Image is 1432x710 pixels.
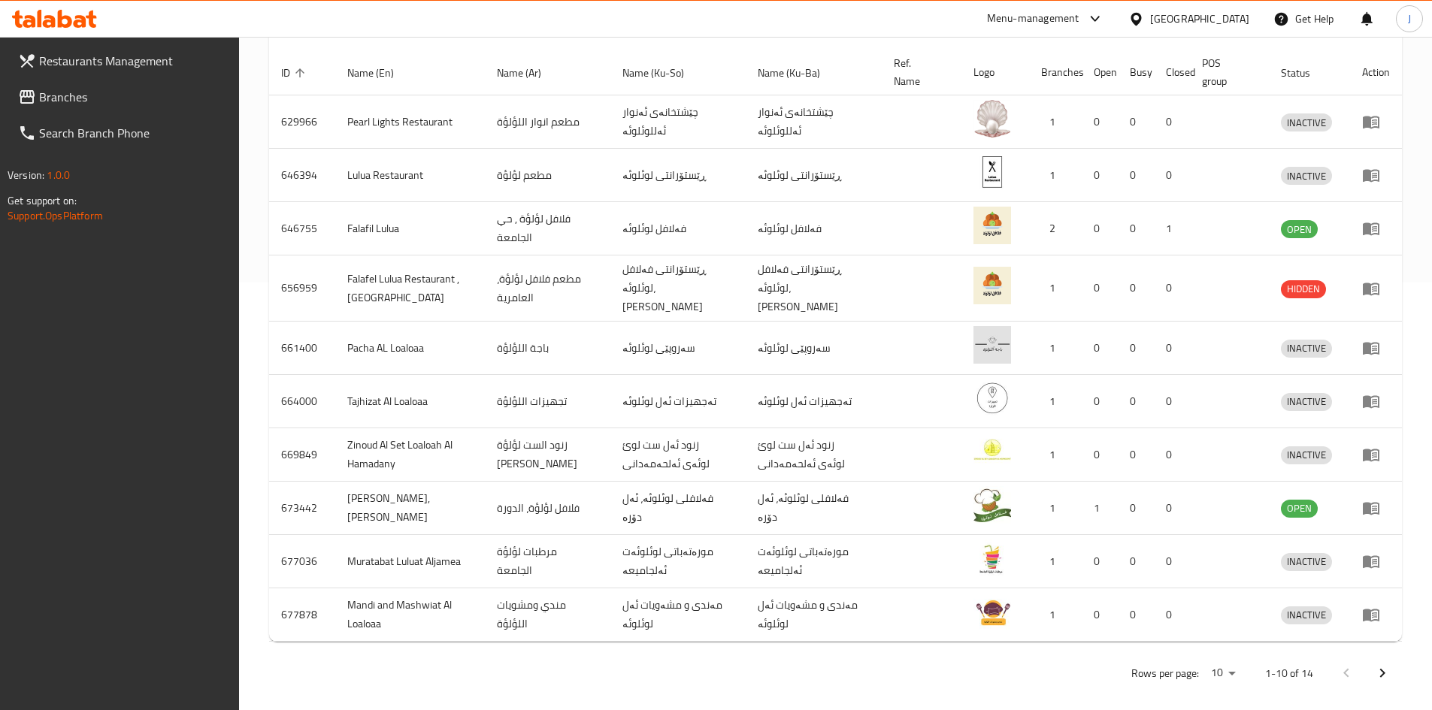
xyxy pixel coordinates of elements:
[335,202,486,255] td: Falafil Lulua
[746,428,881,482] td: زنود ئەل ست لوئ لوئەی ئەلحەمەدانی
[1082,535,1118,588] td: 0
[1202,54,1251,90] span: POS group
[335,375,486,428] td: Tajhizat Al Loaloaa
[1362,446,1390,464] div: Menu
[1281,221,1318,238] span: OPEN
[1362,392,1390,410] div: Menu
[269,588,335,642] td: 677878
[485,588,610,642] td: مندي ومشويات اللؤلؤة
[1082,50,1118,95] th: Open
[1029,95,1082,149] td: 1
[1118,202,1154,255] td: 0
[485,149,610,202] td: مطعم لؤلؤة
[1281,606,1332,624] span: INACTIVE
[1082,375,1118,428] td: 0
[973,267,1011,304] img: Falafel Lulua Restaurant ,Al Amriya
[47,165,70,185] span: 1.0.0
[987,10,1079,28] div: Menu-management
[1281,340,1332,358] div: INACTIVE
[39,88,227,106] span: Branches
[6,115,239,151] a: Search Branch Phone
[485,428,610,482] td: زنود الست لؤلؤة [PERSON_NAME]
[485,95,610,149] td: مطعم انوار اللؤلؤة
[610,375,746,428] td: تەجهیزات ئەل لوئلوئە
[1131,664,1199,683] p: Rows per page:
[1281,64,1330,82] span: Status
[1029,428,1082,482] td: 1
[1281,280,1326,298] div: HIDDEN
[1154,149,1190,202] td: 0
[610,255,746,322] td: ڕێستۆرانتی فەلافل لوئلوئە، [PERSON_NAME]
[1362,552,1390,570] div: Menu
[1118,375,1154,428] td: 0
[1118,149,1154,202] td: 0
[610,428,746,482] td: زنود ئەل ست لوئ لوئەی ئەلحەمەدانی
[1118,322,1154,375] td: 0
[746,322,881,375] td: سەروپێی لوئلوئە
[746,588,881,642] td: مەندی و مشەویات ئەل لوئلوئە
[335,149,486,202] td: Lulua Restaurant
[1118,50,1154,95] th: Busy
[1029,50,1082,95] th: Branches
[335,588,486,642] td: Mandi and Mashwiat Al Loaloaa
[335,255,486,322] td: Falafel Lulua Restaurant ,[GEOGRAPHIC_DATA]
[1082,95,1118,149] td: 0
[1118,95,1154,149] td: 0
[973,379,1011,417] img: Tajhizat Al Loaloaa
[485,202,610,255] td: فلافل لؤلؤة , حي الجامعة
[1082,322,1118,375] td: 0
[973,153,1011,191] img: Lulua Restaurant
[610,95,746,149] td: چێشتخانەی ئەنوار ئەللوئلوئە
[485,375,610,428] td: تجهيزات اللؤلؤة
[1154,95,1190,149] td: 0
[1118,255,1154,322] td: 0
[1118,482,1154,535] td: 0
[1281,220,1318,238] div: OPEN
[485,322,610,375] td: باجة اللؤلؤة
[1082,202,1118,255] td: 0
[1350,50,1402,95] th: Action
[1154,535,1190,588] td: 0
[610,202,746,255] td: فەلافل لوئلوئە
[6,79,239,115] a: Branches
[269,535,335,588] td: 677036
[1362,113,1390,131] div: Menu
[335,535,486,588] td: Muratabat Luluat Aljamea
[269,50,1402,642] table: enhanced table
[1029,482,1082,535] td: 1
[39,124,227,142] span: Search Branch Phone
[1029,375,1082,428] td: 1
[973,326,1011,364] img: Pacha AL Loaloaa
[335,95,486,149] td: Pearl Lights Restaurant
[746,95,881,149] td: چێشتخانەی ئەنوار ئەللوئلوئە
[269,149,335,202] td: 646394
[1154,428,1190,482] td: 0
[1118,428,1154,482] td: 0
[610,588,746,642] td: مەندی و مشەویات ئەل لوئلوئە
[485,482,610,535] td: فلافل لؤلؤة، الدورة
[1029,322,1082,375] td: 1
[269,202,335,255] td: 646755
[1082,588,1118,642] td: 0
[1281,500,1318,517] span: OPEN
[758,64,840,82] span: Name (Ku-Ba)
[746,482,881,535] td: فەلافلی لوئلوئە، ئەل دۆرە
[973,593,1011,630] img: Mandi and Mashwiat Al Loaloaa
[746,375,881,428] td: تەجهیزات ئەل لوئلوئە
[1362,339,1390,357] div: Menu
[610,535,746,588] td: مورەتەباتی لوئلوئەت ئەلجامیعە
[1281,167,1332,185] div: INACTIVE
[1362,279,1390,298] div: Menu
[1281,114,1332,131] span: INACTIVE
[746,202,881,255] td: فەلافل لوئلوئە
[894,54,943,90] span: Ref. Name
[1364,655,1400,691] button: Next page
[39,52,227,70] span: Restaurants Management
[1154,202,1190,255] td: 1
[961,50,1029,95] th: Logo
[1154,588,1190,642] td: 0
[746,535,881,588] td: مورەتەباتی لوئلوئەت ئەلجامیعە
[8,206,103,225] a: Support.OpsPlatform
[1154,322,1190,375] td: 0
[1150,11,1249,27] div: [GEOGRAPHIC_DATA]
